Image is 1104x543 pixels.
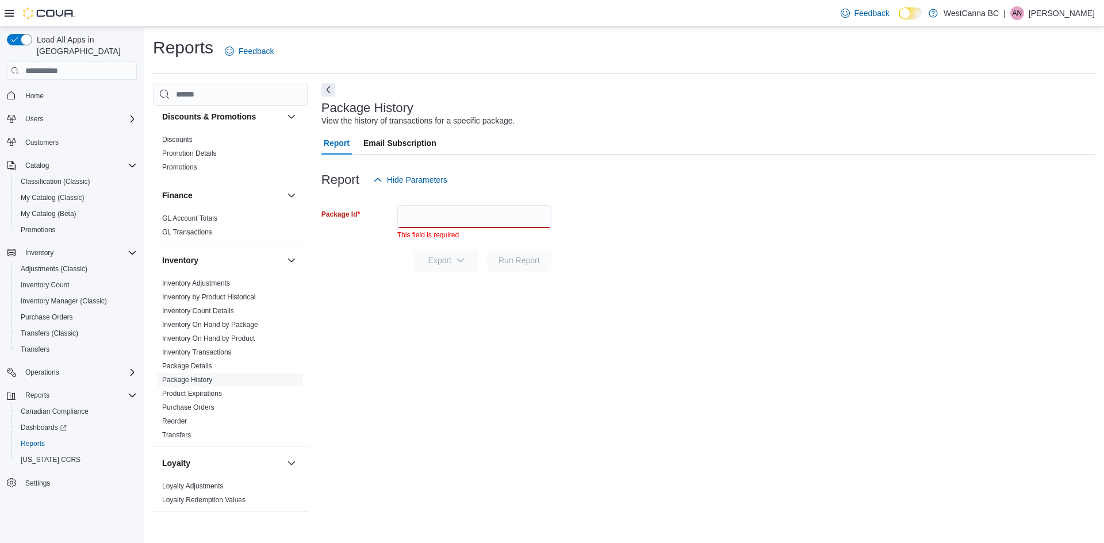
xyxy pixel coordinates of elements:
h3: Package History [321,101,413,115]
span: Reports [16,437,137,450]
span: Inventory [21,246,137,260]
a: My Catalog (Classic) [16,191,89,205]
span: Feedback [854,7,890,19]
a: Dashboards [11,419,141,436]
a: Classification (Classic) [16,175,95,188]
span: Inventory Count [16,278,137,292]
button: My Catalog (Classic) [11,190,141,206]
span: Inventory Manager (Classic) [16,294,137,308]
button: Reports [2,387,141,403]
button: Inventory [21,246,58,260]
button: Inventory [2,245,141,261]
span: [US_STATE] CCRS [21,455,80,464]
span: Adjustments (Classic) [21,264,87,274]
h3: Report [321,173,359,187]
span: Canadian Compliance [21,407,89,416]
button: Catalog [21,159,53,172]
button: Loyalty [285,456,298,470]
span: Inventory by Product Historical [162,292,256,302]
a: Inventory Adjustments [162,279,230,287]
span: Transfers [21,345,49,354]
div: Aryan Nowroozpoordailami [1010,6,1024,20]
span: Settings [25,479,50,488]
div: Loyalty [153,479,308,511]
span: Promotions [16,223,137,237]
button: Transfers (Classic) [11,325,141,341]
a: Transfers [162,431,191,439]
button: Finance [162,190,282,201]
span: Transfers (Classic) [21,329,78,338]
span: Hide Parameters [387,174,447,186]
span: Classification (Classic) [21,177,90,186]
button: Canadian Compliance [11,403,141,419]
button: Discounts & Promotions [162,111,282,122]
a: Purchase Orders [162,403,214,411]
button: Reports [11,436,141,452]
span: Product Expirations [162,389,222,398]
button: Classification (Classic) [11,174,141,190]
button: Settings [2,475,141,491]
span: Reports [25,391,49,400]
span: Catalog [25,161,49,170]
input: Dark Mode [899,7,923,20]
button: Export [415,249,479,272]
a: Product Expirations [162,390,222,398]
span: Canadian Compliance [16,405,137,418]
span: Inventory Manager (Classic) [21,296,107,306]
a: Reorder [162,417,187,425]
button: Transfers [11,341,141,357]
a: [US_STATE] CCRS [16,453,85,467]
button: Purchase Orders [11,309,141,325]
a: Inventory Transactions [162,348,232,356]
a: Inventory On Hand by Product [162,334,255,342]
button: Customers [2,134,141,151]
p: WestCanna BC [944,6,999,20]
button: Next [321,83,335,97]
span: Catalog [21,159,137,172]
span: Promotion Details [162,149,217,158]
button: Reports [21,388,54,402]
p: [PERSON_NAME] [1029,6,1095,20]
span: Inventory Count Details [162,306,234,315]
a: Feedback [220,40,278,63]
a: Promotions [16,223,60,237]
button: Inventory [285,253,298,267]
span: GL Transactions [162,228,212,237]
span: Report [324,132,350,155]
span: Promotions [21,225,56,234]
button: My Catalog (Beta) [11,206,141,222]
a: Package History [162,376,212,384]
span: Home [25,91,44,101]
span: Purchase Orders [162,403,214,412]
span: Washington CCRS [16,453,137,467]
div: Finance [153,211,308,244]
span: GL Account Totals [162,214,217,223]
button: Adjustments (Classic) [11,261,141,277]
button: Inventory Count [11,277,141,293]
a: Transfers (Classic) [16,326,83,340]
span: Export [421,249,472,272]
a: GL Transactions [162,228,212,236]
label: Package Id [321,210,360,219]
a: Loyalty Adjustments [162,482,224,490]
button: Operations [2,364,141,380]
a: Inventory On Hand by Package [162,321,258,329]
a: Canadian Compliance [16,405,93,418]
button: Promotions [11,222,141,238]
span: AN [1013,6,1022,20]
span: My Catalog (Classic) [21,193,85,202]
button: Loyalty [162,457,282,469]
span: Purchase Orders [21,313,73,322]
span: Users [25,114,43,124]
span: Inventory On Hand by Package [162,320,258,329]
button: Operations [21,365,64,379]
button: Run Report [487,249,551,272]
span: Inventory Count [21,280,70,290]
a: Inventory Count Details [162,307,234,315]
div: This field is required [397,230,551,240]
span: Customers [21,135,137,149]
button: Hide Parameters [369,168,452,191]
span: Load All Apps in [GEOGRAPHIC_DATA] [32,34,137,57]
h1: Reports [153,36,213,59]
a: Discounts [162,136,193,144]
